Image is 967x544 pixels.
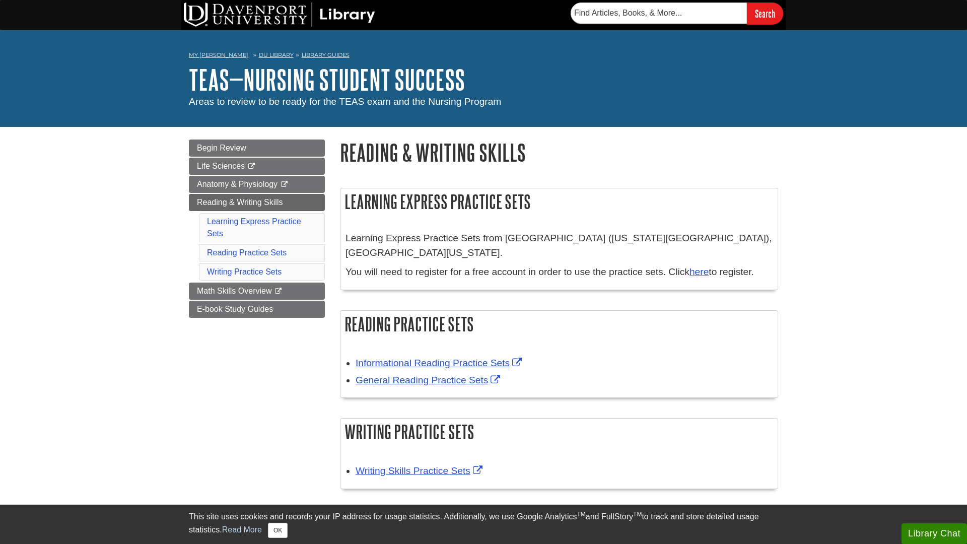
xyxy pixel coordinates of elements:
[633,511,642,518] sup: TM
[189,64,465,95] a: TEAS—Nursing Student Success
[189,301,325,318] a: E-book Study Guides
[302,51,350,58] a: Library Guides
[247,163,256,170] i: This link opens in a new window
[340,419,778,445] h2: Writing Practice Sets
[197,287,271,295] span: Math Skills Overview
[340,140,778,165] h1: Reading & Writing Skills
[340,311,778,337] h2: Reading Practice Sets
[207,248,287,257] a: Reading Practice Sets
[259,51,294,58] a: DU Library
[356,358,524,368] a: Link opens in new window
[189,140,325,157] a: Begin Review
[222,525,262,534] a: Read More
[184,3,375,27] img: DU Library
[189,511,778,538] div: This site uses cookies and records your IP address for usage statistics. Additionally, we use Goo...
[571,3,783,24] form: Searches DU Library's articles, books, and more
[189,158,325,175] a: Life Sciences
[189,176,325,193] a: Anatomy & Physiology
[340,188,778,215] h2: Learning Express Practice Sets
[346,231,773,260] p: Learning Express Practice Sets from [GEOGRAPHIC_DATA] ([US_STATE][GEOGRAPHIC_DATA]), [GEOGRAPHIC_...
[207,267,282,276] a: Writing Practice Sets
[189,194,325,211] a: Reading & Writing Skills
[189,140,325,318] div: Guide Page Menu
[268,523,288,538] button: Close
[207,217,301,238] a: Learning Express Practice Sets
[346,265,773,280] p: You will need to register for a free account in order to use the practice sets. Click to register.
[189,96,501,107] span: Areas to review to be ready for the TEAS exam and the Nursing Program
[197,305,273,313] span: E-book Study Guides
[274,288,283,295] i: This link opens in a new window
[689,266,709,277] a: here
[197,144,246,152] span: Begin Review
[571,3,747,24] input: Find Articles, Books, & More...
[189,51,248,59] a: My [PERSON_NAME]
[902,523,967,544] button: Library Chat
[356,465,485,476] a: Link opens in new window
[280,181,289,188] i: This link opens in a new window
[189,48,778,64] nav: breadcrumb
[197,162,245,170] span: Life Sciences
[356,375,503,385] a: Link opens in new window
[577,511,585,518] sup: TM
[747,3,783,24] input: Search
[189,283,325,300] a: Math Skills Overview
[197,180,278,188] span: Anatomy & Physiology
[197,198,283,207] span: Reading & Writing Skills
